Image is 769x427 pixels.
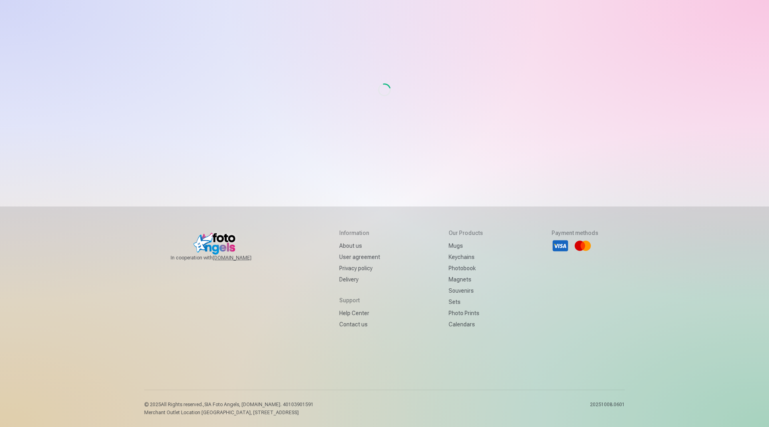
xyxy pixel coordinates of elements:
h5: Information [339,229,380,237]
p: © 2025 All Rights reserved. , [144,401,314,408]
a: Privacy policy [339,263,380,274]
a: Keychains [449,251,483,263]
a: Photo prints [449,308,483,319]
a: Help Center [339,308,380,319]
li: Visa [552,237,569,255]
a: About us [339,240,380,251]
p: 20251008.0601 [590,401,625,416]
span: In cooperation with [171,255,271,261]
a: [DOMAIN_NAME] [213,255,271,261]
a: User agreement [339,251,380,263]
a: Mugs [449,240,483,251]
li: Mastercard [574,237,592,255]
span: SIA Foto Angels, [DOMAIN_NAME]. 40103901591 [204,402,314,407]
p: Merchant Outlet Location [GEOGRAPHIC_DATA], [STREET_ADDRESS] [144,409,314,416]
a: Contact us [339,319,380,330]
a: Sets [449,296,483,308]
a: Photobook [449,263,483,274]
h5: Support [339,296,380,304]
a: Delivery [339,274,380,285]
a: Souvenirs [449,285,483,296]
a: Calendars [449,319,483,330]
a: Magnets [449,274,483,285]
h5: Our products [449,229,483,237]
h5: Payment methods [552,229,598,237]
